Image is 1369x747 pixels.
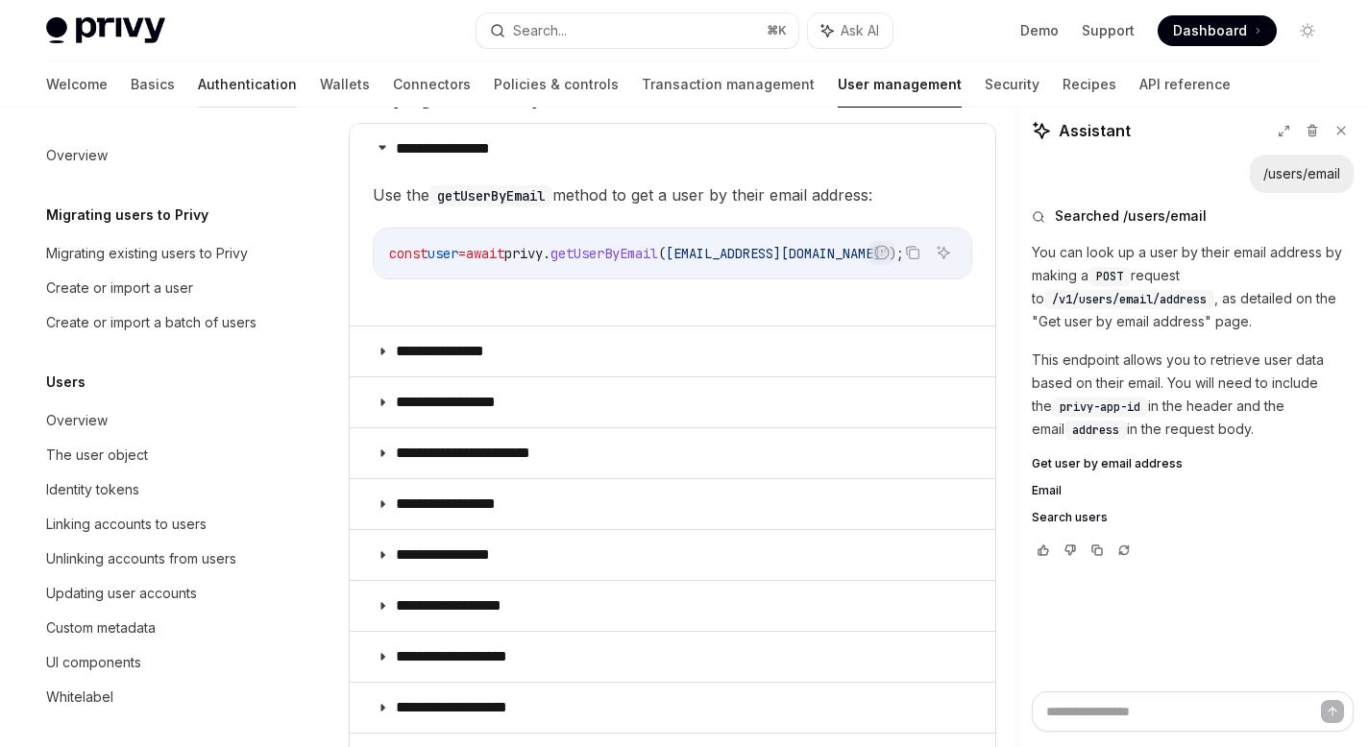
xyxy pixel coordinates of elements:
[373,181,972,208] span: Use the method to get a user by their email address:
[46,478,139,501] div: Identity tokens
[31,438,277,472] a: The user object
[1059,119,1131,142] span: Assistant
[46,311,257,334] div: Create or import a batch of users
[658,245,666,262] span: (
[767,23,787,38] span: ⌘ K
[1055,206,1207,226] span: Searched /users/email
[31,236,277,271] a: Migrating existing users to Privy
[1032,510,1108,525] span: Search users
[131,61,175,108] a: Basics
[642,61,815,108] a: Transaction management
[46,204,208,227] h5: Migrating users to Privy
[46,616,156,639] div: Custom metadata
[1139,61,1231,108] a: API reference
[1032,456,1183,471] span: Get user by email address
[46,371,86,394] h5: Users
[31,305,277,340] a: Create or import a batch of users
[1032,206,1354,226] button: Searched /users/email
[1173,21,1247,40] span: Dashboard
[838,61,962,108] a: User management
[46,61,108,108] a: Welcome
[31,645,277,680] a: UI components
[46,547,236,570] div: Unlinking accounts from users
[466,245,504,262] span: await
[550,245,658,262] span: getUserByEmail
[808,13,892,48] button: Ask AI
[931,240,956,265] button: Ask AI
[31,138,277,173] a: Overview
[46,651,141,674] div: UI components
[31,576,277,611] a: Updating user accounts
[46,444,148,467] div: The user object
[1032,483,1062,498] span: Email
[31,611,277,645] a: Custom metadata
[46,409,108,432] div: Overview
[1020,21,1059,40] a: Demo
[494,61,619,108] a: Policies & controls
[31,403,277,438] a: Overview
[1032,349,1354,441] p: This endpoint allows you to retrieve user data based on their email. You will need to include the...
[1032,510,1354,525] a: Search users
[1032,241,1354,333] p: You can look up a user by their email address by making a request to , as detailed on the "Get us...
[458,245,466,262] span: =
[477,13,797,48] button: Search...⌘K
[869,240,894,265] button: Report incorrect code
[393,61,471,108] a: Connectors
[504,245,543,262] span: privy
[1032,456,1354,471] a: Get user by email address
[31,472,277,507] a: Identity tokens
[31,271,277,305] a: Create or import a user
[46,144,108,167] div: Overview
[31,542,277,576] a: Unlinking accounts from users
[428,245,458,262] span: user
[46,277,193,300] div: Create or import a user
[389,245,428,262] span: const
[1060,399,1140,415] span: privy-app-id
[1072,422,1119,438] span: address
[320,61,370,108] a: Wallets
[1321,700,1344,723] button: Send message
[429,185,552,206] code: getUserByEmail
[1263,164,1340,183] div: /users/email
[900,240,925,265] button: Copy the contents from the code block
[985,61,1039,108] a: Security
[46,582,197,605] div: Updating user accounts
[1292,15,1323,46] button: Toggle dark mode
[1032,483,1354,498] a: Email
[841,21,879,40] span: Ask AI
[198,61,297,108] a: Authentication
[1096,269,1123,284] span: POST
[889,245,904,262] span: );
[46,17,165,44] img: light logo
[46,242,248,265] div: Migrating existing users to Privy
[543,245,550,262] span: .
[513,19,567,42] div: Search...
[1052,292,1207,307] span: /v1/users/email/address
[350,124,995,325] details: **** **** **** *Use thegetUserByEmailmethod to get a user by their email address:Report incorrect...
[46,513,207,536] div: Linking accounts to users
[666,245,889,262] span: [EMAIL_ADDRESS][DOMAIN_NAME]'
[46,686,113,709] div: Whitelabel
[31,507,277,542] a: Linking accounts to users
[1063,61,1116,108] a: Recipes
[1082,21,1135,40] a: Support
[31,680,277,714] a: Whitelabel
[1158,15,1277,46] a: Dashboard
